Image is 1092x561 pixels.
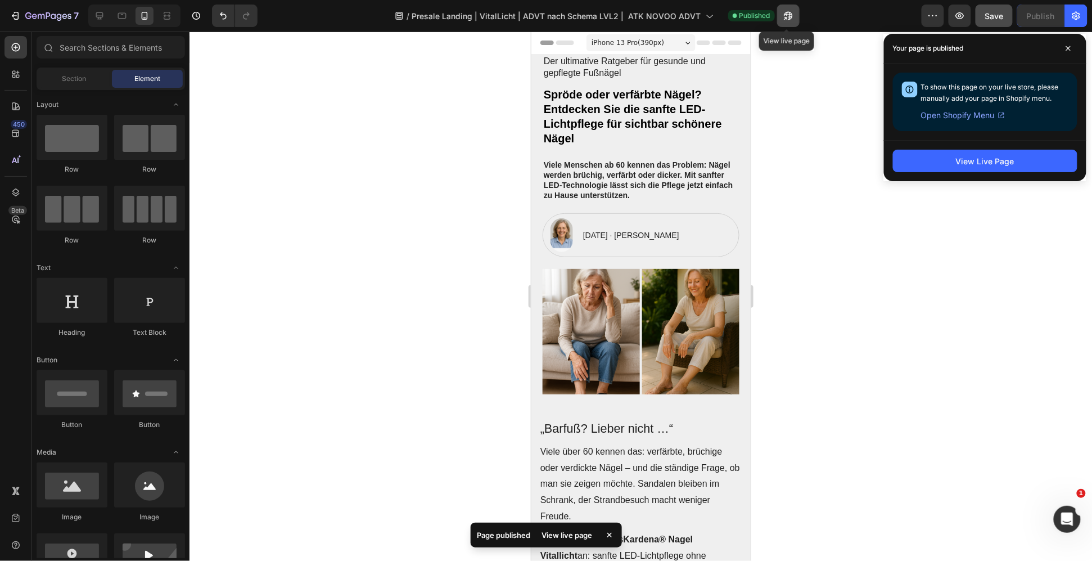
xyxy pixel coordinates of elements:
span: Section [62,74,87,84]
div: Button [114,420,185,430]
p: 7 [74,9,79,23]
span: Save [985,11,1004,21]
span: To show this page on your live store, please manually add your page in Shopify menu. [921,83,1059,102]
span: / [407,10,410,22]
div: View live page [535,527,599,543]
div: Publish [1027,10,1055,22]
div: Row [37,164,107,174]
div: View Live Page [956,155,1014,167]
button: 7 [4,5,84,27]
span: Media [37,447,56,457]
div: Text Block [114,327,185,338]
button: Publish [1017,5,1064,27]
iframe: Intercom live chat [1054,506,1081,533]
div: Row [114,164,185,174]
div: Image [37,512,107,522]
span: Open Shopify Menu [921,109,995,122]
div: Heading [37,327,107,338]
div: Undo/Redo [212,5,258,27]
span: Button [37,355,57,365]
div: Beta [8,206,27,215]
b: Kardena® Nagel Vitallicht [9,503,161,529]
span: Toggle open [167,259,185,277]
p: Page published [477,529,531,541]
button: View Live Page [893,150,1077,172]
div: Button [37,420,107,430]
span: Toggle open [167,443,185,461]
span: Element [134,74,160,84]
div: Image [114,512,185,522]
p: Your page is published [893,43,964,54]
button: Save [976,5,1013,27]
div: Row [114,235,185,245]
span: Presale Landing | VitalLicht | ADVT nach Schema LVL2 | ATK NOVOO ADVT [412,10,701,22]
span: Toggle open [167,96,185,114]
div: 450 [11,120,27,129]
span: Layout [37,100,58,110]
span: Published [739,11,770,21]
span: Toggle open [167,351,185,369]
span: 1 [1077,489,1086,498]
iframe: Design area [531,32,751,561]
input: Search Sections & Elements [37,36,185,59]
div: Row [37,235,107,245]
span: Text [37,263,51,273]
